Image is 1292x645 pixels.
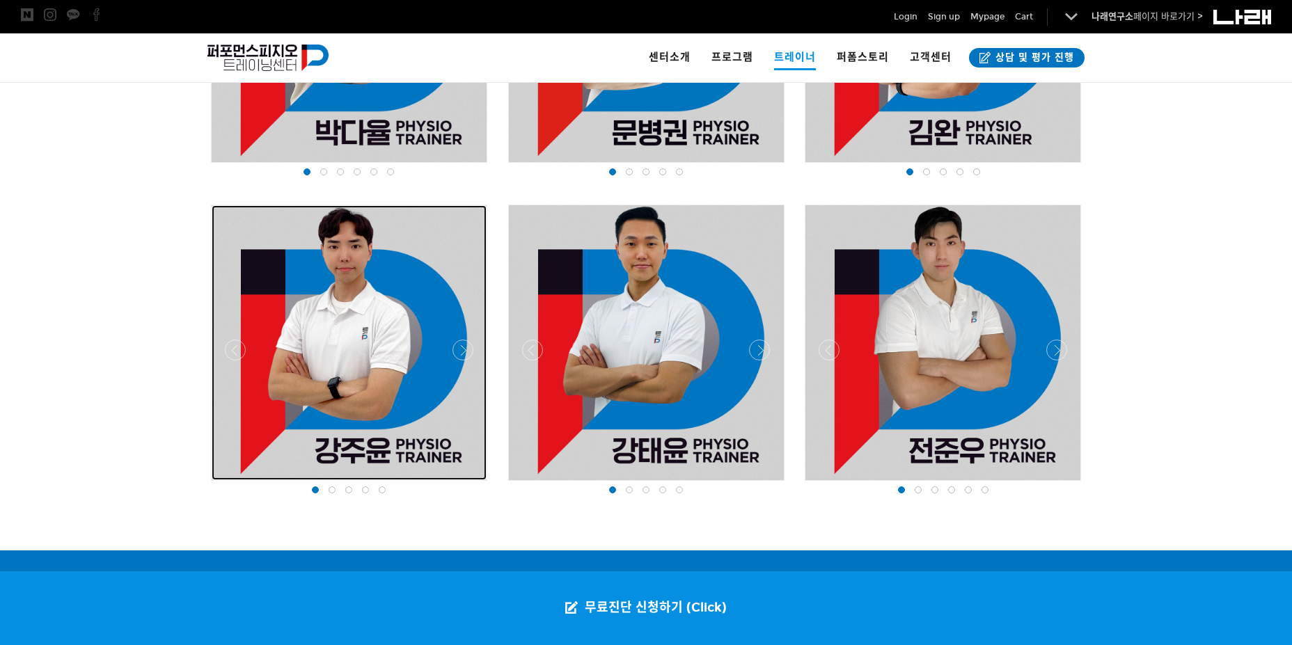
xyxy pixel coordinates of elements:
[764,33,826,82] a: 트레이너
[649,51,691,63] span: 센터소개
[551,571,741,645] a: 무료진단 신청하기 (Click)
[638,33,701,82] a: 센터소개
[991,51,1074,65] span: 상담 및 평가 진행
[970,10,1005,24] a: Mypage
[1092,11,1133,22] strong: 나래연구소
[910,51,952,63] span: 고객센터
[1015,10,1033,24] a: Cart
[969,48,1085,67] a: 상담 및 평가 진행
[894,10,917,24] a: Login
[711,51,753,63] span: 프로그램
[899,33,962,82] a: 고객센터
[1092,11,1203,22] a: 나래연구소페이지 바로가기 >
[837,51,889,63] span: 퍼폼스토리
[826,33,899,82] a: 퍼폼스토리
[774,46,816,70] span: 트레이너
[928,10,960,24] a: Sign up
[701,33,764,82] a: 프로그램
